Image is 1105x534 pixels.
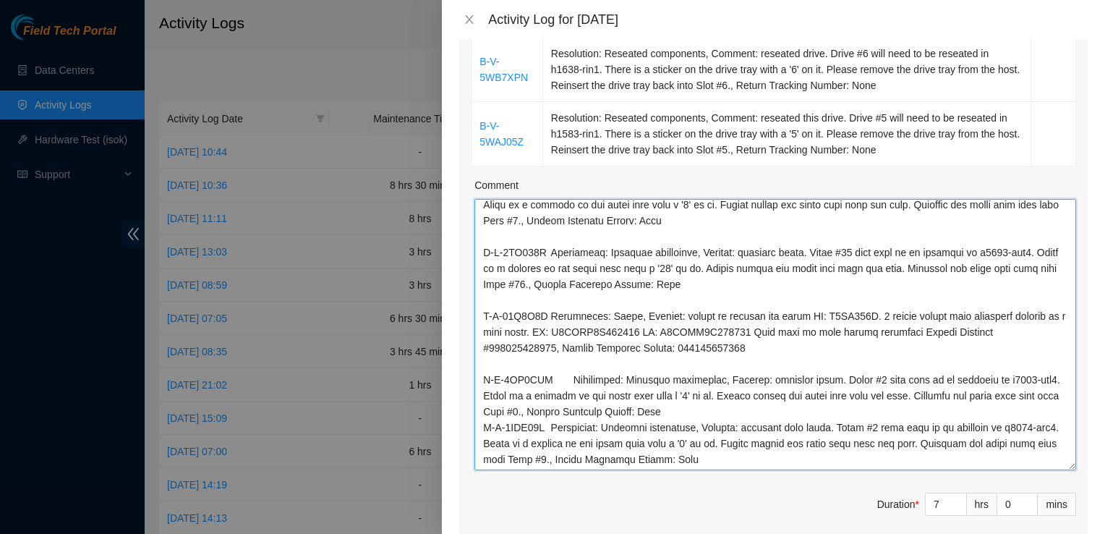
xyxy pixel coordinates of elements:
[877,496,919,512] div: Duration
[967,493,997,516] div: hrs
[474,177,519,193] label: Comment
[459,13,479,27] button: Close
[479,120,524,148] a: B-V-5WAJ05Z
[474,199,1076,470] textarea: Comment
[543,38,1031,102] td: Resolution: Reseated components, Comment: reseated drive. Drive #6 will need to be reseated in h1...
[543,102,1031,166] td: Resolution: Reseated components, Comment: reseated this drive. Drive #5 will need to be reseated ...
[464,14,475,25] span: close
[479,56,528,83] a: B-V-5WB7XPN
[1038,493,1076,516] div: mins
[488,12,1088,27] div: Activity Log for [DATE]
